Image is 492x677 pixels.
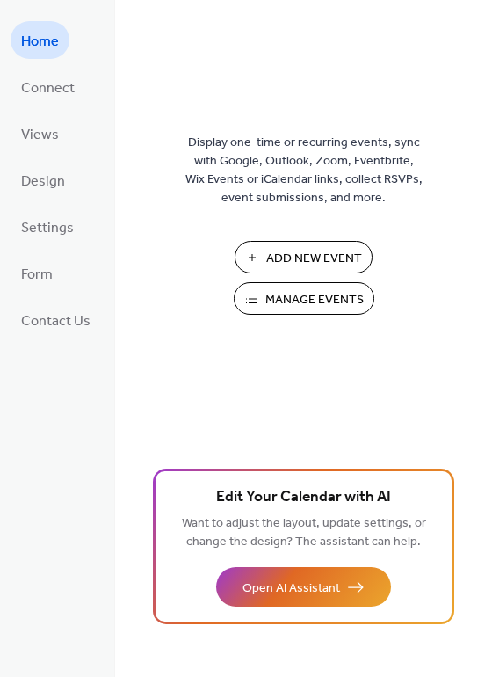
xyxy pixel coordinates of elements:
span: Design [21,168,65,195]
span: Edit Your Calendar with AI [216,485,391,510]
a: Form [11,254,63,292]
a: Design [11,161,76,199]
button: Open AI Assistant [216,567,391,607]
span: Settings [21,215,74,242]
span: Home [21,28,59,55]
a: Settings [11,207,84,245]
a: Views [11,114,69,152]
span: Form [21,261,53,288]
span: Manage Events [265,291,364,309]
button: Manage Events [234,282,374,315]
span: Want to adjust the layout, update settings, or change the design? The assistant can help. [182,512,426,554]
span: Contact Us [21,308,90,335]
span: Views [21,121,59,149]
button: Add New Event [235,241,373,273]
a: Contact Us [11,301,101,338]
a: Home [11,21,69,59]
span: Add New Event [266,250,362,268]
span: Open AI Assistant [242,579,340,598]
span: Display one-time or recurring events, sync with Google, Outlook, Zoom, Eventbrite, Wix Events or ... [185,134,423,207]
a: Connect [11,68,85,106]
span: Connect [21,75,75,102]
